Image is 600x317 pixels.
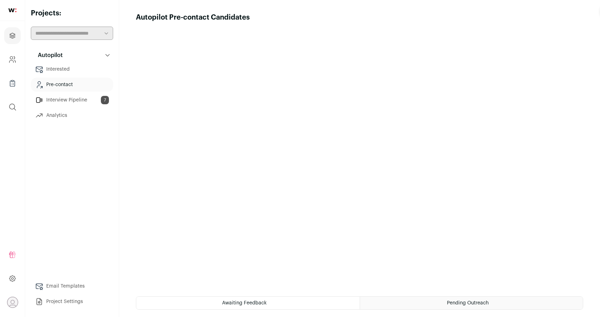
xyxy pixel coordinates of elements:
[31,8,113,18] h2: Projects:
[31,279,113,293] a: Email Templates
[101,96,109,104] span: 7
[31,62,113,76] a: Interested
[136,22,583,288] iframe: Autopilot Calibration
[7,297,18,308] button: Open dropdown
[4,27,21,44] a: Projects
[4,75,21,92] a: Company Lists
[447,301,489,305] span: Pending Outreach
[31,295,113,309] a: Project Settings
[360,297,583,309] a: Pending Outreach
[31,78,113,92] a: Pre-contact
[34,51,63,59] p: Autopilot
[136,13,250,22] h1: Autopilot Pre-contact Candidates
[8,8,16,12] img: wellfound-shorthand-0d5821cbd27db2630d0214b213865d53afaa358527fdda9d0ea32b1df1b89c2c.svg
[222,301,267,305] span: Awaiting Feedback
[31,93,113,107] a: Interview Pipeline7
[31,48,113,62] button: Autopilot
[4,51,21,68] a: Company and ATS Settings
[31,108,113,122] a: Analytics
